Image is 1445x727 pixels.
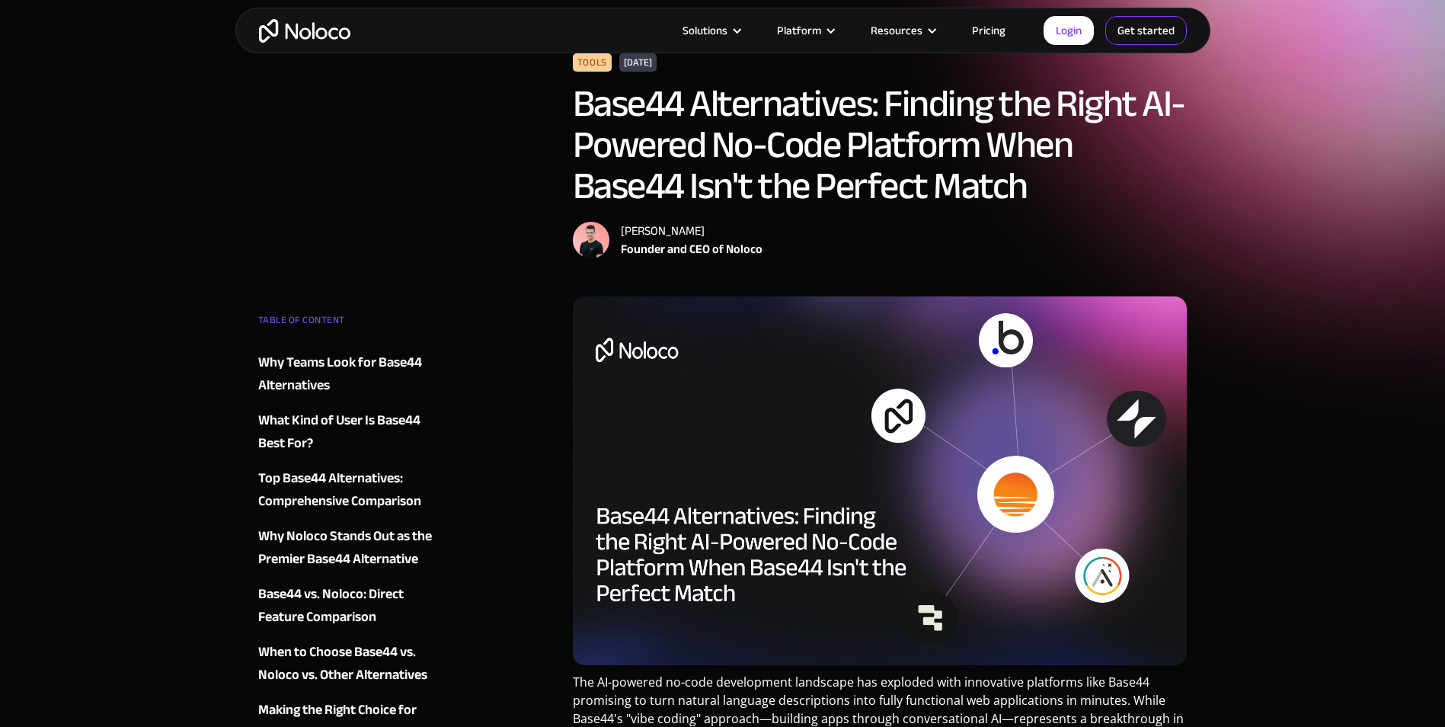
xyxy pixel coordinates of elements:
[871,21,922,40] div: Resources
[258,409,443,455] a: What Kind of User Is Base44 Best For?
[258,583,443,629] a: Base44 vs. Noloco: Direct Feature Comparison
[619,53,657,72] div: [DATE]
[621,222,762,240] div: [PERSON_NAME]
[573,83,1188,207] h1: Base44 Alternatives: Finding the Right AI-Powered No-Code Platform When Base44 Isn't the Perfect ...
[259,19,350,43] a: home
[258,525,443,571] a: Why Noloco Stands Out as the Premier Base44 Alternative
[663,21,758,40] div: Solutions
[621,240,762,258] div: Founder and CEO of Noloco
[683,21,727,40] div: Solutions
[852,21,953,40] div: Resources
[258,309,443,339] div: TABLE OF CONTENT
[1044,16,1094,45] a: Login
[777,21,821,40] div: Platform
[258,467,443,513] a: Top Base44 Alternatives: Comprehensive Comparison
[573,53,612,72] div: Tools
[953,21,1025,40] a: Pricing
[758,21,852,40] div: Platform
[1105,16,1187,45] a: Get started
[258,351,443,397] a: Why Teams Look for Base44 Alternatives
[258,641,443,687] a: When to Choose Base44 vs. Noloco vs. Other Alternatives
